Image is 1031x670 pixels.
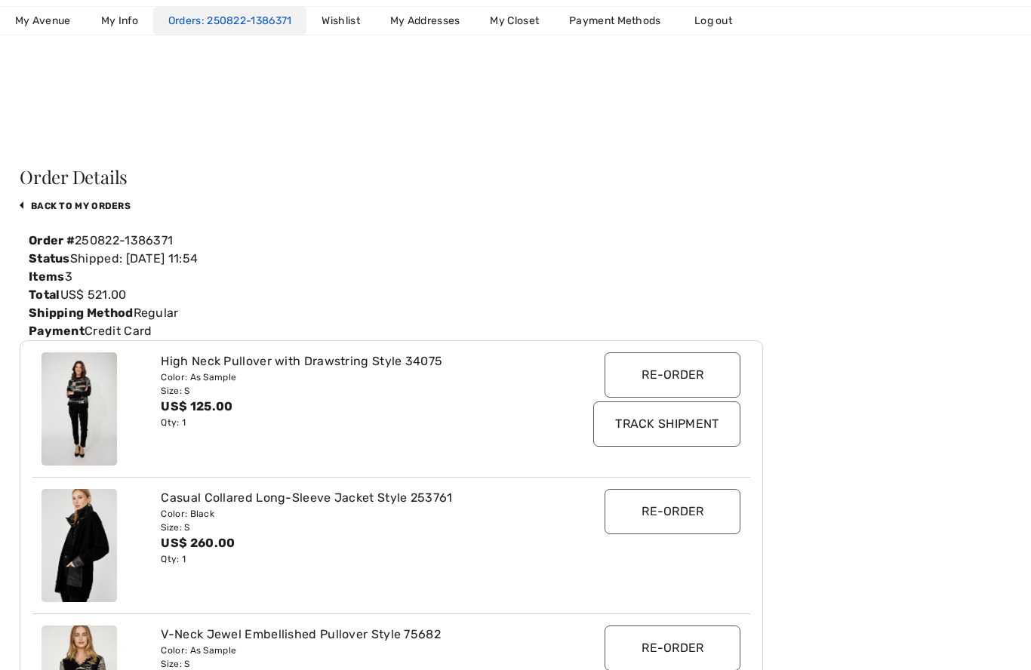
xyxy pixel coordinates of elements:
div: V-Neck Jewel Embellished Pullover Style 75682 [161,625,561,644]
label: Items [29,268,65,286]
img: compli-k-tops-as-sample_34075_1_0627_search.jpg [42,352,117,466]
div: US$ 260.00 [161,534,561,552]
a: My Closet [475,7,554,35]
a: 250822-1386371 [202,14,292,27]
label: Payment [29,322,85,340]
a: Wishlist [306,7,374,35]
label: Total [29,286,60,304]
div: Size: S [161,521,561,534]
div: Qty: 1 [161,552,561,566]
div: Color: Black [161,507,561,521]
h3: Order Details [20,167,763,186]
label: Order # [29,232,75,250]
label: Status [29,250,70,268]
img: frank-lyman-jackets-blazers-black_253761_2_0bd3_search.jpg [42,489,117,602]
a: My Info [86,7,153,35]
div: Qty: 1 [161,416,561,429]
div: Size: S [161,384,561,398]
div: US$ 125.00 [161,398,561,416]
a: back to My Orders [20,201,131,211]
div: US$ 521.00 [20,286,763,304]
div: 3 [20,268,763,286]
a: My Addresses [375,7,475,35]
a: Log out [679,7,762,35]
span: My Avenue [15,13,71,29]
div: Color: As Sample [161,370,561,384]
a: Orders [153,7,307,35]
div: Color: As Sample [161,644,561,657]
div: 250822-1386371 [20,232,763,250]
a: Payment Methods [554,7,676,35]
input: Re-order [605,352,740,398]
div: High Neck Pullover with Drawstring Style 34075 [161,352,561,370]
input: Re-order [605,489,740,534]
div: Shipped: [DATE] 11:54 [20,250,763,268]
input: Track Shipment [593,401,740,447]
div: Credit Card [20,322,763,340]
label: Shipping Method [29,304,134,322]
div: Regular [20,304,763,322]
div: Casual Collared Long-Sleeve Jacket Style 253761 [161,489,561,507]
